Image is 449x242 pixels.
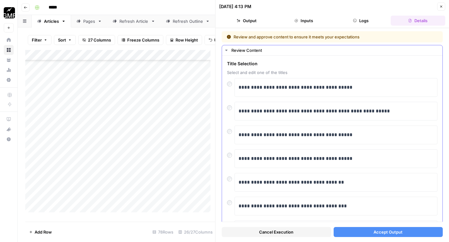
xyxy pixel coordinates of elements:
img: Growth Marketing Pro Logo [4,7,15,18]
div: Refresh Outline [173,18,203,24]
span: Select and edit one of the titles [227,69,437,76]
button: Row Height [166,35,202,45]
a: Home [4,35,14,45]
div: Review and approve content to ensure it meets your expectations [227,34,399,40]
span: 27 Columns [88,37,111,43]
a: Pages [71,15,107,27]
div: [DATE] 4:13 PM [219,3,251,10]
button: Filter [28,35,51,45]
button: Workspace: Growth Marketing Pro [4,5,14,21]
button: What's new? [4,124,14,134]
a: Refresh Article [107,15,161,27]
a: Settings [4,75,14,85]
div: Articles [44,18,59,24]
span: Title Selection [227,61,437,67]
div: Pages [83,18,95,24]
div: Refresh Article [119,18,148,24]
button: Details [391,16,445,26]
button: Undo [205,35,229,45]
button: Logs [334,16,388,26]
a: Refresh Outline [161,15,215,27]
button: Accept Output [334,227,443,237]
div: 78 Rows [150,227,176,237]
span: Add Row [35,229,52,235]
span: Accept Output [374,229,403,235]
div: What's new? [4,125,13,134]
button: 27 Columns [78,35,115,45]
a: Articles [32,15,71,27]
a: Browse [4,45,14,55]
button: Add Row [25,227,56,237]
span: Freeze Columns [127,37,159,43]
button: Cancel Execution [222,227,331,237]
span: Sort [58,37,66,43]
button: Inputs [276,16,331,26]
a: Your Data [4,55,14,65]
div: Review Content [231,47,439,53]
button: Sort [54,35,76,45]
span: Row Height [176,37,198,43]
button: Review Content [222,45,442,55]
span: Cancel Execution [259,229,293,235]
button: Help + Support [4,134,14,144]
button: Output [219,16,274,26]
span: Filter [32,37,42,43]
div: 26/27 Columns [176,227,215,237]
button: Freeze Columns [118,35,163,45]
a: AirOps Academy [4,114,14,124]
a: Usage [4,65,14,75]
